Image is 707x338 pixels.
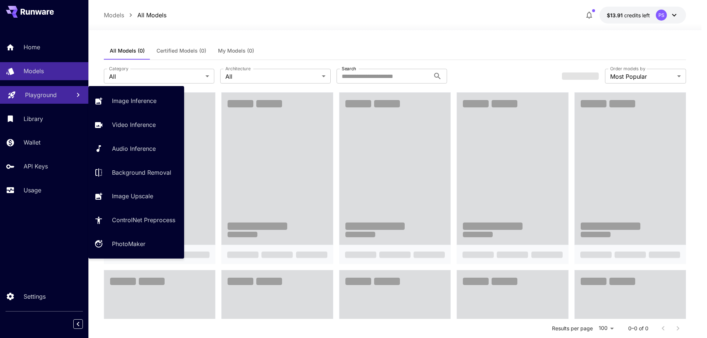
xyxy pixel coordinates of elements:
[112,216,175,224] p: ControlNet Preprocess
[225,72,319,81] span: All
[88,235,184,253] a: PhotoMaker
[599,7,686,24] button: $13.90742
[656,10,667,21] div: PS
[607,11,650,19] div: $13.90742
[24,138,41,147] p: Wallet
[88,92,184,110] a: Image Inference
[137,11,166,19] p: All Models
[342,65,356,72] label: Search
[610,72,674,81] span: Most Popular
[607,12,624,18] span: $13.91
[596,323,616,334] div: 100
[218,47,254,54] span: My Models (0)
[24,162,48,171] p: API Keys
[156,47,206,54] span: Certified Models (0)
[88,116,184,134] a: Video Inference
[112,96,156,105] p: Image Inference
[112,192,153,200] p: Image Upscale
[112,120,156,129] p: Video Inference
[112,168,171,177] p: Background Removal
[79,317,88,331] div: Collapse sidebar
[610,65,645,72] label: Order models by
[628,325,648,332] p: 0–0 of 0
[88,140,184,158] a: Audio Inference
[88,211,184,229] a: ControlNet Preprocess
[109,72,203,81] span: All
[24,43,40,51] p: Home
[88,163,184,181] a: Background Removal
[104,11,166,19] nav: breadcrumb
[110,47,145,54] span: All Models (0)
[112,144,156,153] p: Audio Inference
[624,12,650,18] span: credits left
[225,65,250,72] label: Architecture
[112,239,145,248] p: PhotoMaker
[24,292,46,301] p: Settings
[73,319,83,329] button: Collapse sidebar
[24,186,41,195] p: Usage
[25,90,57,99] p: Playground
[88,187,184,205] a: Image Upscale
[109,65,129,72] label: Category
[24,114,43,123] p: Library
[552,325,593,332] p: Results per page
[104,11,124,19] p: Models
[24,67,44,75] p: Models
